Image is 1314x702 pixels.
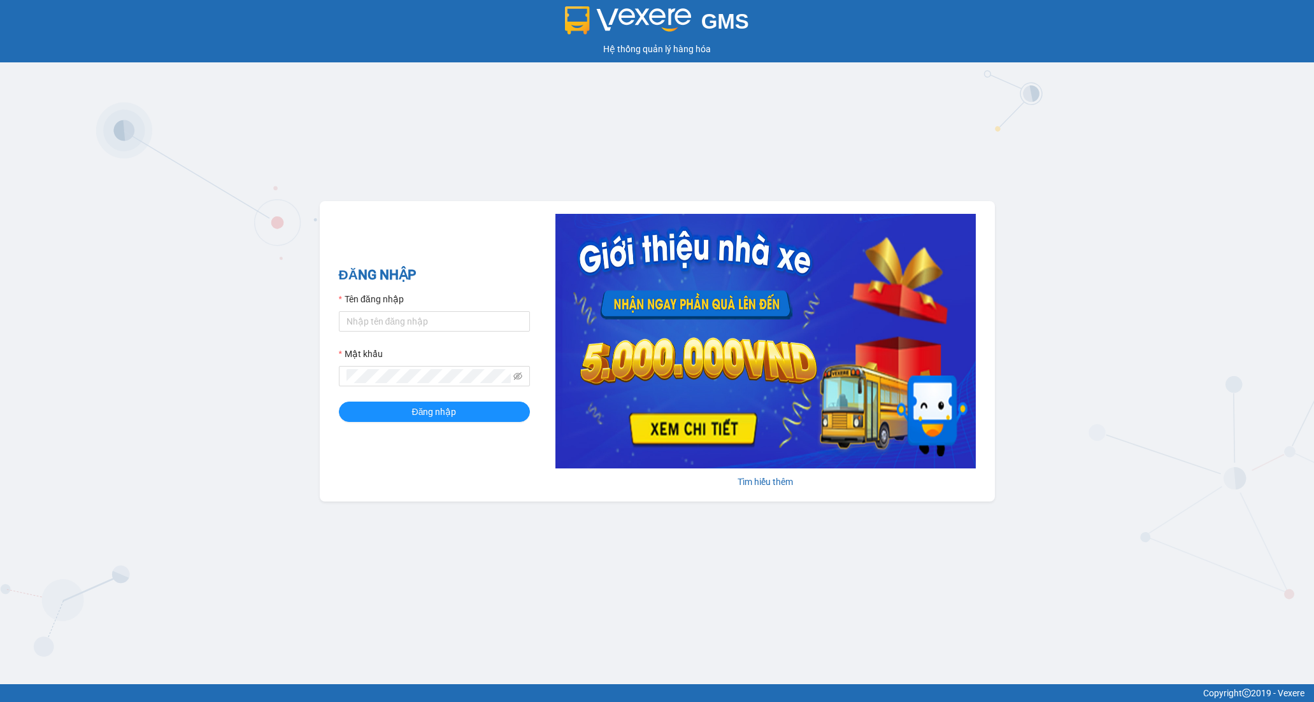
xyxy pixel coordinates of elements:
div: Copyright 2019 - Vexere [10,686,1304,700]
span: copyright [1242,689,1251,698]
div: Hệ thống quản lý hàng hóa [3,42,1311,56]
label: Mật khẩu [339,347,383,361]
input: Tên đăng nhập [339,311,530,332]
span: eye-invisible [513,372,522,381]
input: Mật khẩu [346,369,511,383]
a: GMS [565,19,749,29]
button: Đăng nhập [339,402,530,422]
h2: ĐĂNG NHẬP [339,265,530,286]
div: Tìm hiểu thêm [555,475,976,489]
label: Tên đăng nhập [339,292,404,306]
span: GMS [701,10,749,33]
img: logo 2 [565,6,691,34]
span: Đăng nhập [412,405,457,419]
img: banner-0 [555,214,976,468]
